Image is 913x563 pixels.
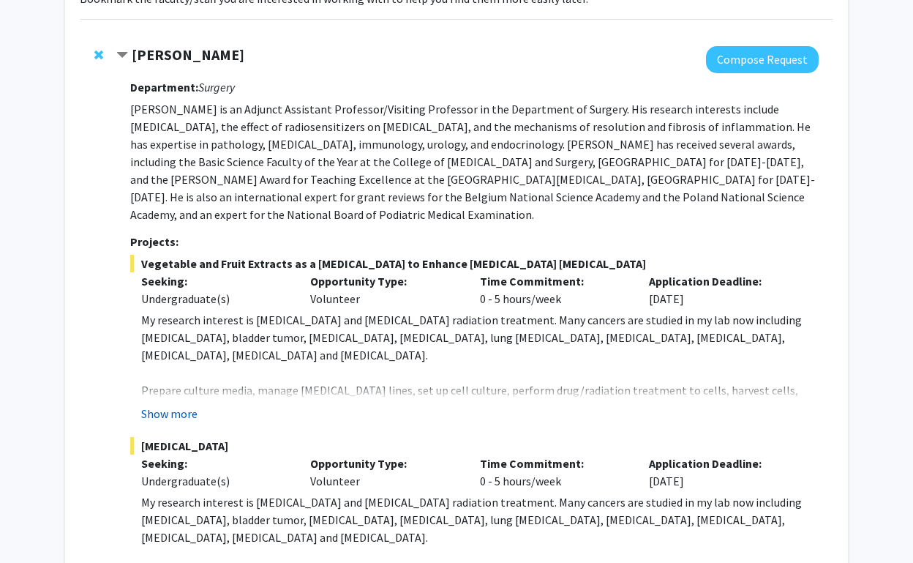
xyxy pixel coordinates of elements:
div: 0 - 5 hours/week [469,455,639,490]
div: Undergraduate(s) [141,472,289,490]
span: Vegetable and Fruit Extracts as a [MEDICAL_DATA] to Enhance [MEDICAL_DATA] [MEDICAL_DATA] [130,255,819,272]
p: Opportunity Type: [310,455,458,472]
span: Contract Yujiang Fang Bookmark [116,50,128,61]
strong: [PERSON_NAME] [132,45,244,64]
div: 0 - 5 hours/week [469,272,639,307]
p: Opportunity Type: [310,272,458,290]
button: Compose Request to Yujiang Fang [706,46,819,73]
strong: Department: [130,80,198,94]
div: [DATE] [638,272,808,307]
span: [MEDICAL_DATA] [130,437,819,455]
button: Show more [141,405,198,422]
i: Surgery [198,80,235,94]
p: [PERSON_NAME] is an Adjunct Assistant Professor/Visiting Professor in the Department of Surgery. ... [130,100,819,223]
p: Seeking: [141,455,289,472]
div: [DATE] [638,455,808,490]
p: Application Deadline: [649,272,797,290]
p: Application Deadline: [649,455,797,472]
div: Volunteer [299,272,469,307]
div: Volunteer [299,455,469,490]
iframe: Chat [11,497,62,552]
p: Time Commitment: [480,455,628,472]
p: Seeking: [141,272,289,290]
span: Prepare culture media, manage [MEDICAL_DATA] lines, set up cell culture, perform drug/radiation t... [141,383,798,415]
p: Time Commitment: [480,272,628,290]
span: Remove Yujiang Fang from bookmarks [94,49,103,61]
span: My research interest is [MEDICAL_DATA] and [MEDICAL_DATA] radiation treatment. Many cancers are s... [141,313,802,362]
span: My research interest is [MEDICAL_DATA] and [MEDICAL_DATA] radiation treatment. Many cancers are s... [141,495,802,545]
strong: Projects: [130,234,179,249]
div: Undergraduate(s) [141,290,289,307]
